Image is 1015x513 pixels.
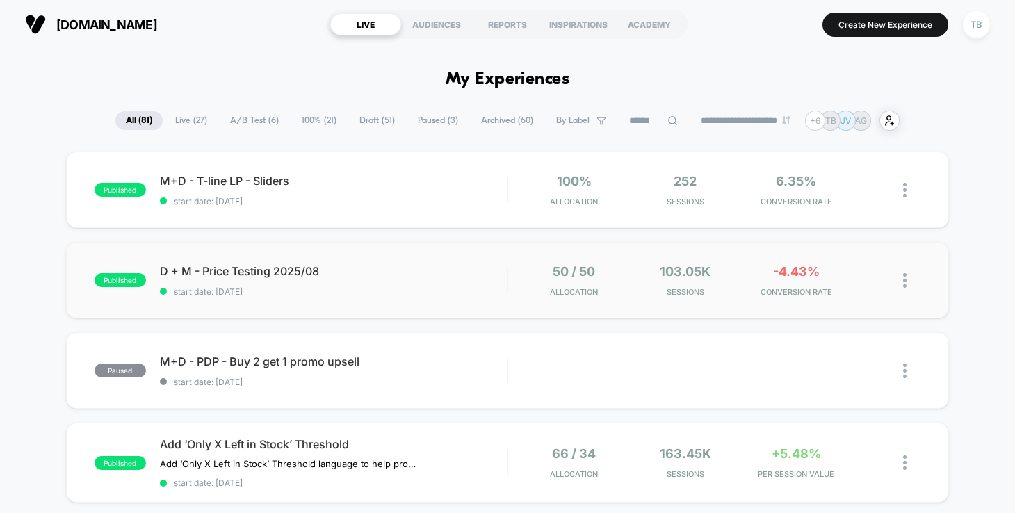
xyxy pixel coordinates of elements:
[550,197,598,206] span: Allocation
[471,111,544,130] span: Archived ( 60 )
[330,13,401,35] div: LIVE
[25,14,46,35] img: Visually logo
[160,196,507,206] span: start date: [DATE]
[660,446,711,461] span: 163.45k
[349,111,405,130] span: Draft ( 51 )
[160,355,507,368] span: M+D - PDP - Buy 2 get 1 promo upsell
[95,364,146,377] span: paused
[633,469,738,479] span: Sessions
[472,13,543,35] div: REPORTS
[550,287,598,297] span: Allocation
[776,174,816,188] span: 6.35%
[674,174,697,188] span: 252
[160,458,418,469] span: Add ‘Only X Left in Stock’ Threshold language to help promote urgency
[903,364,907,378] img: close
[745,197,849,206] span: CONVERSION RATE
[291,111,347,130] span: 100% ( 21 )
[160,174,507,188] span: M+D - T-line LP - Sliders
[553,264,595,279] span: 50 / 50
[772,446,821,461] span: +5.48%
[660,264,710,279] span: 103.05k
[614,13,685,35] div: ACADEMY
[903,183,907,197] img: close
[446,70,570,90] h1: My Experiences
[401,13,472,35] div: AUDIENCES
[805,111,825,131] div: + 6
[220,111,289,130] span: A/B Test ( 6 )
[633,197,738,206] span: Sessions
[745,287,849,297] span: CONVERSION RATE
[160,437,507,451] span: Add ‘Only X Left in Stock’ Threshold
[841,115,851,126] p: JV
[160,286,507,297] span: start date: [DATE]
[903,455,907,470] img: close
[95,273,146,287] span: published
[407,111,469,130] span: Paused ( 3 )
[903,273,907,288] img: close
[115,111,163,130] span: All ( 81 )
[160,478,507,488] span: start date: [DATE]
[95,183,146,197] span: published
[855,115,867,126] p: AG
[963,11,990,38] div: TB
[543,13,614,35] div: INSPIRATIONS
[165,111,218,130] span: Live ( 27 )
[822,13,948,37] button: Create New Experience
[782,116,790,124] img: end
[56,17,157,32] span: [DOMAIN_NAME]
[95,456,146,470] span: published
[160,377,507,387] span: start date: [DATE]
[160,264,507,278] span: D + M - Price Testing 2025/08
[745,469,849,479] span: PER SESSION VALUE
[959,10,994,39] button: TB
[825,115,836,126] p: TB
[556,115,590,126] span: By Label
[550,469,598,479] span: Allocation
[773,264,820,279] span: -4.43%
[633,287,738,297] span: Sessions
[21,13,161,35] button: [DOMAIN_NAME]
[552,446,596,461] span: 66 / 34
[557,174,592,188] span: 100%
